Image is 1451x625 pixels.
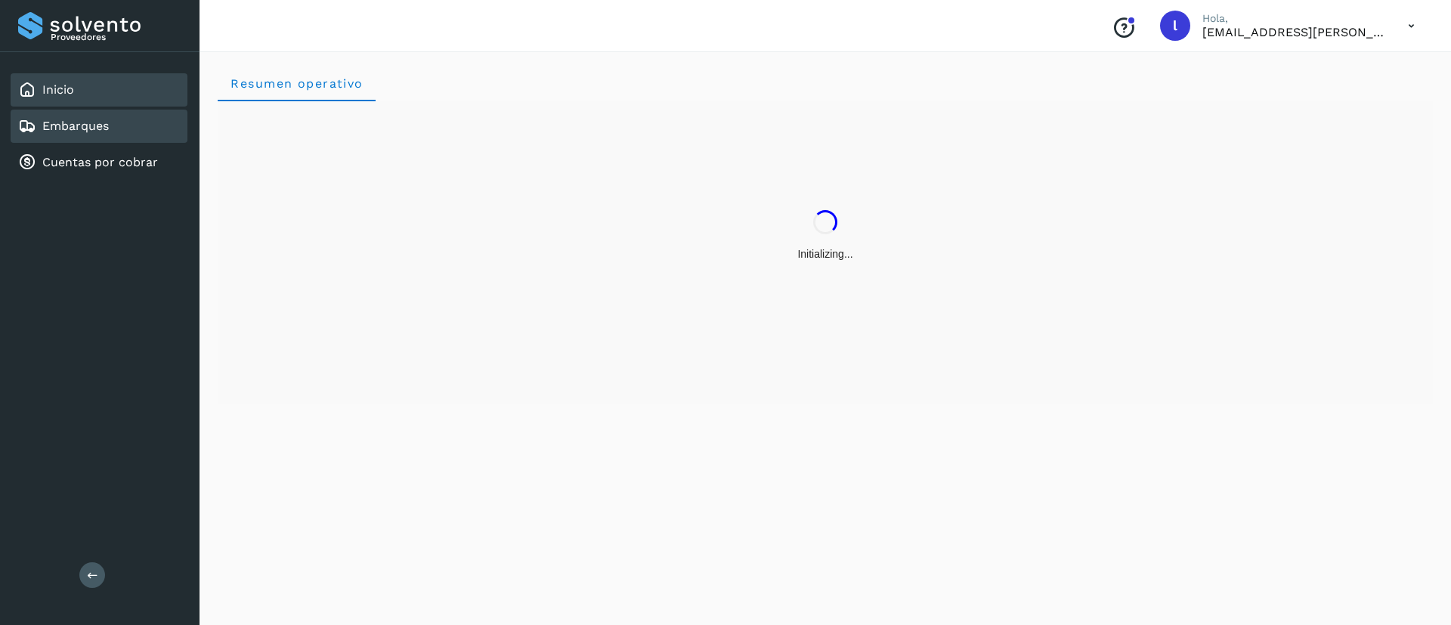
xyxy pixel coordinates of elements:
a: Inicio [42,82,74,97]
a: Cuentas por cobrar [42,155,158,169]
div: Embarques [11,110,187,143]
p: Hola, [1202,12,1384,25]
div: Inicio [11,73,187,107]
p: Proveedores [51,32,181,42]
span: Resumen operativo [230,76,364,91]
p: lauraamalia.castillo@xpertal.com [1202,25,1384,39]
a: Embarques [42,119,109,133]
div: Cuentas por cobrar [11,146,187,179]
